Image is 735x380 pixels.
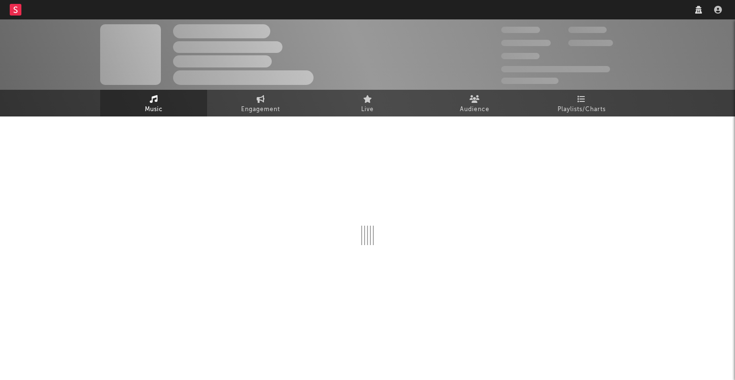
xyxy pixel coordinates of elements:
span: Engagement [241,104,280,116]
span: 100,000 [501,53,540,59]
span: 50,000,000 [501,40,551,46]
span: 1,000,000 [568,40,613,46]
span: Jump Score: 85.0 [501,78,559,84]
span: Audience [460,104,490,116]
span: Music [145,104,163,116]
a: Playlists/Charts [528,90,635,116]
span: 100,000 [568,27,607,33]
span: 50,000,000 Monthly Listeners [501,66,610,72]
a: Audience [421,90,528,116]
span: Playlists/Charts [558,104,606,116]
span: 300,000 [501,27,540,33]
a: Music [100,90,207,116]
a: Engagement [207,90,314,116]
a: Live [314,90,421,116]
span: Live [361,104,374,116]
